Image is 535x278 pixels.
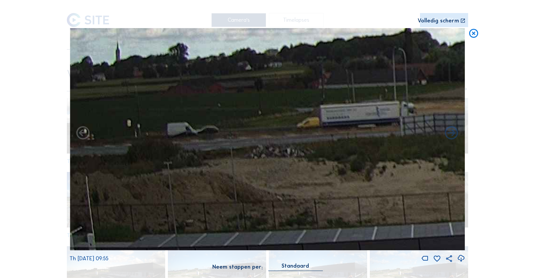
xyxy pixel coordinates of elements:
div: Volledig scherm [418,18,459,24]
div: Standaard [268,263,323,271]
div: Neem stappen per: [212,264,263,270]
img: Image [70,28,465,251]
span: Th [DATE] 09:55 [70,255,108,262]
div: Standaard [282,263,309,269]
i: Forward [75,125,91,142]
i: Back [443,125,460,142]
